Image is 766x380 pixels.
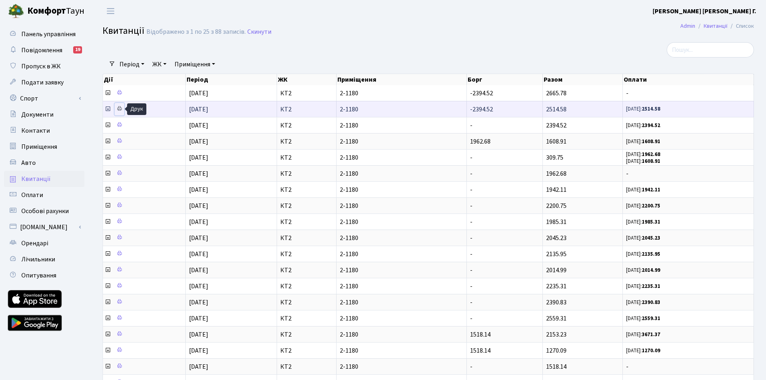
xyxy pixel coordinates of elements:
span: - [470,201,472,210]
a: Подати заявку [4,74,84,90]
a: Приміщення [171,58,218,71]
span: 2-1180 [340,235,463,241]
span: 2045.23 [546,234,567,242]
div: Друк [127,103,146,115]
span: КТ2 [280,203,333,209]
span: [DATE] [189,218,208,226]
span: 2665.78 [546,89,567,98]
small: [DATE]: [626,138,660,145]
b: 2045.23 [642,234,660,242]
span: - [626,90,750,97]
span: - [470,153,472,162]
span: Опитування [21,271,56,280]
li: Список [727,22,754,31]
span: КТ2 [280,90,333,97]
span: КТ2 [280,364,333,370]
a: Повідомлення19 [4,42,84,58]
span: - [470,250,472,259]
span: 2-1180 [340,138,463,145]
span: [DATE] [189,362,208,371]
span: Документи [21,110,53,119]
th: Борг [467,74,543,85]
small: [DATE]: [626,122,660,129]
span: 2-1180 [340,122,463,129]
span: КТ2 [280,299,333,306]
span: [DATE] [189,346,208,355]
span: КТ2 [280,138,333,145]
span: КТ2 [280,154,333,161]
span: - [470,218,472,226]
a: Документи [4,107,84,123]
span: Оплати [21,191,43,199]
span: [DATE] [189,105,208,114]
th: Період [186,74,277,85]
a: Пропуск в ЖК [4,58,84,74]
small: [DATE]: [626,347,660,354]
span: - [470,234,472,242]
span: [DATE] [189,169,208,178]
span: Приміщення [21,142,57,151]
span: КТ2 [280,251,333,257]
span: 2394.52 [546,121,567,130]
span: Пропуск в ЖК [21,62,61,71]
span: - [470,121,472,130]
span: 2559.31 [546,314,567,323]
a: Квитанції [4,171,84,187]
a: Опитування [4,267,84,283]
small: [DATE]: [626,151,660,158]
a: Оплати [4,187,84,203]
span: [DATE] [189,201,208,210]
span: 2-1180 [340,170,463,177]
span: 2-1180 [340,299,463,306]
small: [DATE]: [626,158,660,165]
small: [DATE]: [626,315,660,322]
span: Подати заявку [21,78,64,87]
span: [DATE] [189,234,208,242]
b: 3671.37 [642,331,660,338]
small: [DATE]: [626,251,660,258]
span: Панель управління [21,30,76,39]
b: 1962.68 [642,151,660,158]
span: 2235.31 [546,282,567,291]
span: 1518.14 [470,346,491,355]
small: [DATE]: [626,234,660,242]
b: 2390.83 [642,299,660,306]
nav: breadcrumb [668,18,766,35]
small: [DATE]: [626,299,660,306]
span: 2-1180 [340,187,463,193]
th: Оплати [623,74,754,85]
a: [DOMAIN_NAME] [4,219,84,235]
span: Таун [27,4,84,18]
a: Особові рахунки [4,203,84,219]
span: 2014.99 [546,266,567,275]
th: Приміщення [337,74,467,85]
b: 2135.95 [642,251,660,258]
span: - [470,298,472,307]
img: logo.png [8,3,24,19]
a: ЖК [149,58,170,71]
span: 1270.09 [546,346,567,355]
span: [DATE] [189,266,208,275]
b: 2394.52 [642,122,660,129]
span: Квитанції [103,24,144,38]
span: - [626,170,750,177]
span: 1985.31 [546,218,567,226]
input: Пошук... [667,42,754,58]
span: КТ2 [280,187,333,193]
a: Квитанції [704,22,727,30]
a: Admin [680,22,695,30]
span: 2-1180 [340,203,463,209]
a: Період [116,58,148,71]
a: Авто [4,155,84,171]
span: - [470,314,472,323]
span: [DATE] [189,282,208,291]
small: [DATE]: [626,202,660,210]
b: 2514.58 [642,105,660,113]
div: Відображено з 1 по 25 з 88 записів. [146,28,246,36]
span: КТ2 [280,219,333,225]
a: [PERSON_NAME] [PERSON_NAME] Г. [653,6,756,16]
a: Скинути [247,28,271,36]
a: Спорт [4,90,84,107]
span: КТ2 [280,347,333,354]
span: КТ2 [280,283,333,290]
